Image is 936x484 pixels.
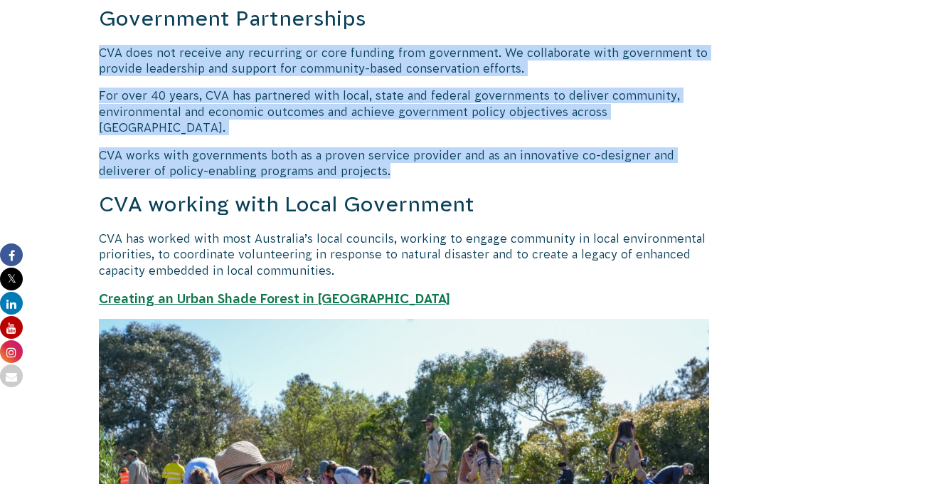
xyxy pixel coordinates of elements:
[99,45,709,77] p: CVA does not receive any recurring or core funding from government. We collaborate with governmen...
[99,291,450,306] a: Creating an Urban Shade Forest in [GEOGRAPHIC_DATA]
[99,88,709,135] p: For over 40 years, CVA has partnered with local, state and federal governments to deliver communi...
[99,4,709,33] h3: Government Partnerships
[99,231,709,278] p: CVA has worked with most Australia’s local councils, working to engage community in local environ...
[99,147,709,179] p: CVA works with governments both as a proven service provider and as an innovative co-designer and...
[99,190,709,219] h3: CVA working with Local Government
